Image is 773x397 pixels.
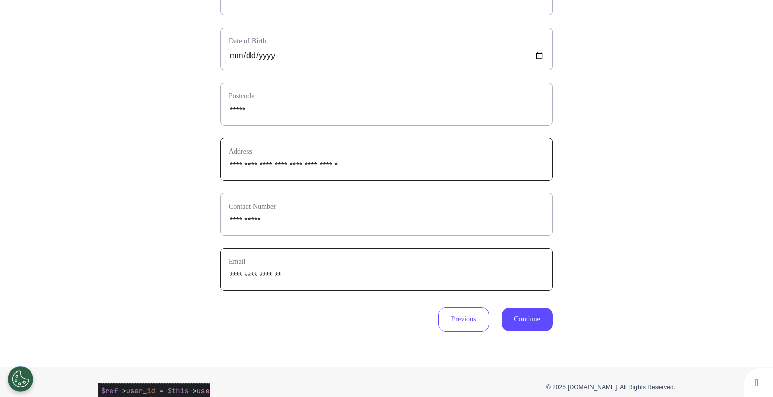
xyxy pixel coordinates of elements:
label: Address [229,146,544,157]
label: Postcode [229,91,544,102]
button: Continue [502,308,553,331]
p: © 2025 [DOMAIN_NAME]. All Rights Reserved. [394,383,675,392]
label: Email [229,256,544,267]
label: Date of Birth [229,36,544,46]
button: Previous [438,307,489,332]
label: Contact Number [229,201,544,212]
button: Open Preferences [8,366,33,392]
